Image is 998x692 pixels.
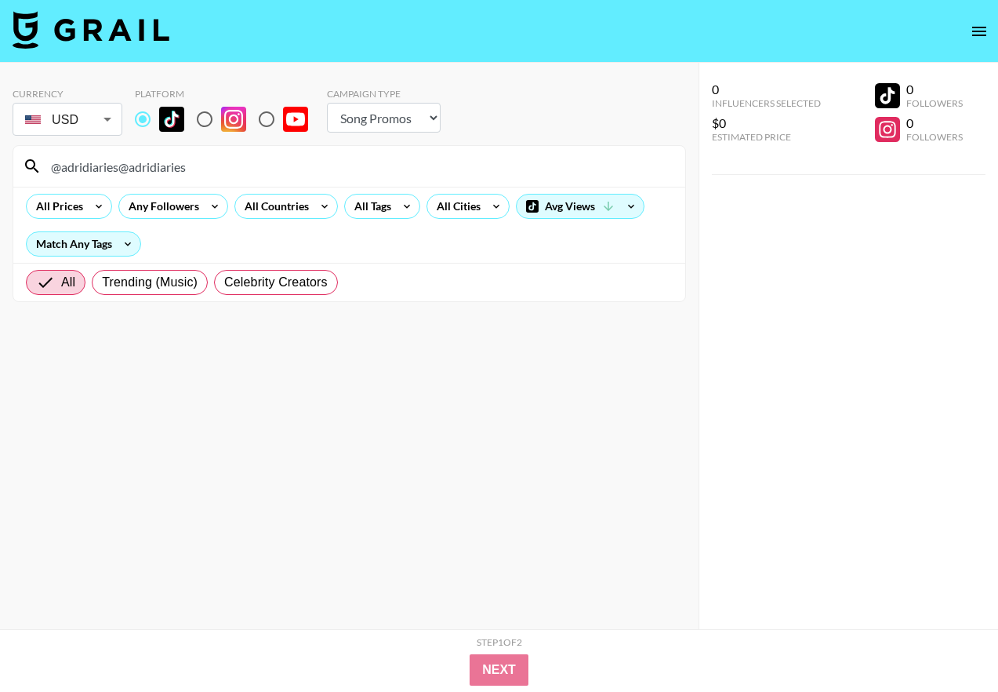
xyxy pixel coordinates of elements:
[517,195,644,218] div: Avg Views
[221,107,246,132] img: Instagram
[712,131,821,143] div: Estimated Price
[61,273,75,292] span: All
[920,614,979,673] iframe: Drift Widget Chat Controller
[345,195,394,218] div: All Tags
[159,107,184,132] img: TikTok
[283,107,308,132] img: YouTube
[27,195,86,218] div: All Prices
[13,11,169,49] img: Grail Talent
[13,88,122,100] div: Currency
[906,97,963,109] div: Followers
[102,273,198,292] span: Trending (Music)
[470,654,528,686] button: Next
[235,195,312,218] div: All Countries
[327,88,441,100] div: Campaign Type
[712,115,821,131] div: $0
[135,88,321,100] div: Platform
[964,16,995,47] button: open drawer
[27,232,140,256] div: Match Any Tags
[712,97,821,109] div: Influencers Selected
[906,115,963,131] div: 0
[906,131,963,143] div: Followers
[712,82,821,97] div: 0
[119,195,202,218] div: Any Followers
[16,106,119,133] div: USD
[427,195,484,218] div: All Cities
[42,154,676,179] input: Search by User Name
[224,273,328,292] span: Celebrity Creators
[477,636,522,648] div: Step 1 of 2
[906,82,963,97] div: 0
